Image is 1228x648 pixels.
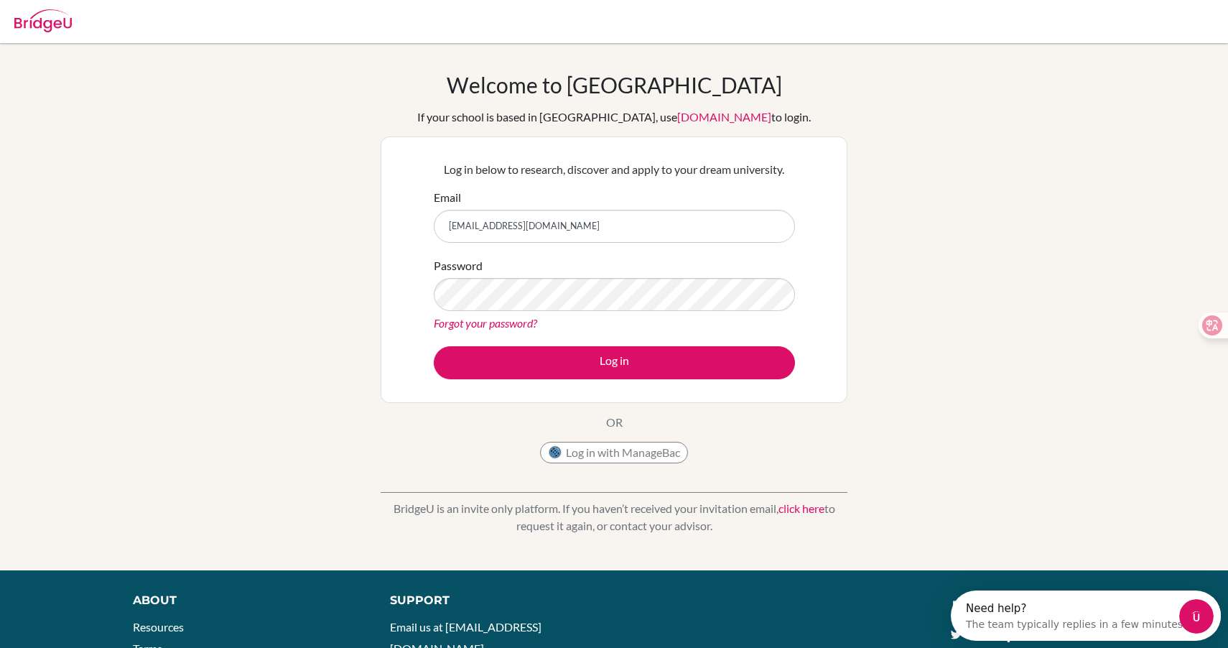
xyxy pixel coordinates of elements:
p: BridgeU is an invite only platform. If you haven’t received your invitation email, to request it ... [381,500,847,534]
p: Log in below to research, discover and apply to your dream university. [434,161,795,178]
img: Bridge-U [14,9,72,32]
div: About [133,592,358,609]
p: OR [606,414,623,431]
iframe: Intercom live chat discovery launcher [951,591,1221,641]
div: Need help? [15,12,236,24]
a: click here [778,501,824,515]
label: Email [434,189,461,206]
h1: Welcome to [GEOGRAPHIC_DATA] [447,72,782,98]
img: logo_white@2x-f4f0deed5e89b7ecb1c2cc34c3e3d731f90f0f143d5ea2071677605dd97b5244.png [953,592,1011,616]
div: The team typically replies in a few minutes. [15,24,236,39]
a: Resources [133,620,184,634]
button: Log in [434,346,795,379]
a: Forgot your password? [434,316,537,330]
div: Support [390,592,598,609]
div: If your school is based in [GEOGRAPHIC_DATA], use to login. [417,108,811,126]
iframe: Intercom live chat [1179,599,1214,634]
label: Password [434,257,483,274]
button: Log in with ManageBac [540,442,688,463]
div: Open Intercom Messenger [6,6,278,45]
a: [DOMAIN_NAME] [677,110,771,124]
